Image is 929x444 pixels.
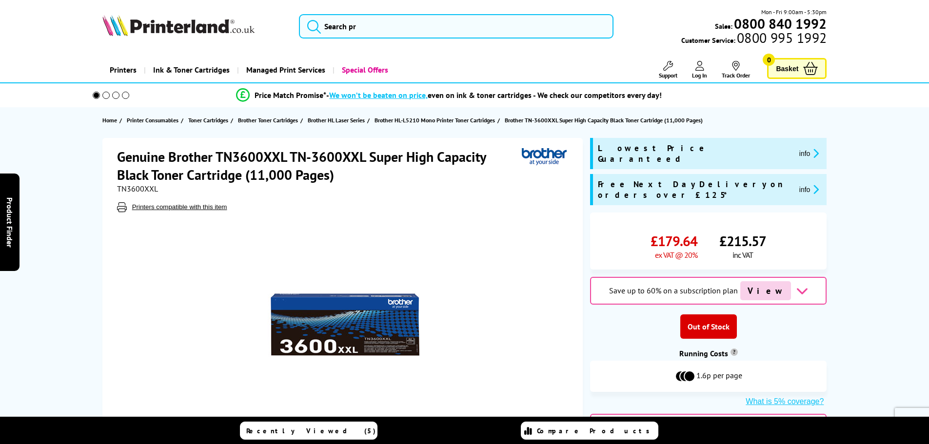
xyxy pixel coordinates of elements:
[659,72,677,79] span: Support
[308,115,365,125] span: Brother HL Laser Series
[237,58,333,82] a: Managed Print Services
[609,286,738,295] span: Save up to 60% on a subscription plan
[521,422,658,440] a: Compare Products
[732,19,827,28] a: 0800 840 1992
[127,115,181,125] a: Printer Consumables
[117,148,522,184] h1: Genuine Brother TN3600XXL TN-3600XXL Super High Capacity Black Toner Cartridge (11,000 Pages)
[129,203,230,211] button: Printers compatible with this item
[79,87,819,104] li: modal_Promise
[659,61,677,79] a: Support
[763,54,775,66] span: 0
[153,58,230,82] span: Ink & Toner Cartridges
[722,61,750,79] a: Track Order
[796,184,822,195] button: promo-description
[692,72,707,79] span: Log In
[505,115,703,125] span: Brother TN-3600XXL Super High Capacity Black Toner Cartridge (11,000 Pages)
[743,397,827,406] button: What is 5% coverage?
[767,58,827,79] a: Basket 0
[248,232,439,423] img: Brother TN3600XXL TN-3600XXL Super High Capacity Black Toner Cartridge (11,000 Pages)
[117,184,158,193] span: TN3600XXL
[719,232,766,250] span: £215.57
[734,15,827,33] b: 0800 840 1992
[102,15,287,38] a: Printerland Logo
[696,370,742,382] span: 1.6p per page
[299,14,613,39] input: Search pr
[238,115,300,125] a: Brother Toner Cartridges
[375,115,495,125] span: Brother HL-L5210 Mono Printer Toner Cartridges
[732,250,753,260] span: inc VAT
[144,58,237,82] a: Ink & Toner Cartridges
[188,115,228,125] span: Toner Cartridges
[715,21,732,31] span: Sales:
[240,422,377,440] a: Recently Viewed (5)
[505,115,705,125] a: Brother TN-3600XXL Super High Capacity Black Toner Cartridge (11,000 Pages)
[796,148,822,159] button: promo-description
[740,281,791,300] span: View
[102,58,144,82] a: Printers
[375,115,497,125] a: Brother HL-L5210 Mono Printer Toner Cartridges
[326,90,662,100] div: - even on ink & toner cartridges - We check our competitors every day!
[776,62,798,75] span: Basket
[735,33,827,42] span: 0800 995 1992
[590,348,827,358] div: Running Costs
[102,15,255,36] img: Printerland Logo
[655,250,697,260] span: ex VAT @ 20%
[681,33,827,45] span: Customer Service:
[102,115,117,125] span: Home
[127,115,178,125] span: Printer Consumables
[692,61,707,79] a: Log In
[537,426,655,435] span: Compare Products
[522,148,567,166] img: Brother
[731,348,738,356] sup: Cost per page
[5,197,15,247] span: Product Finder
[598,143,791,164] span: Lowest Price Guaranteed
[680,314,737,339] div: Out of Stock
[651,232,697,250] span: £179.64
[329,90,428,100] span: We won’t be beaten on price,
[761,7,827,17] span: Mon - Fri 9:00am - 5:30pm
[308,115,367,125] a: Brother HL Laser Series
[598,179,791,200] span: Free Next Day Delivery on orders over £125*
[102,115,119,125] a: Home
[333,58,395,82] a: Special Offers
[255,90,326,100] span: Price Match Promise*
[238,115,298,125] span: Brother Toner Cartridges
[188,115,231,125] a: Toner Cartridges
[246,426,376,435] span: Recently Viewed (5)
